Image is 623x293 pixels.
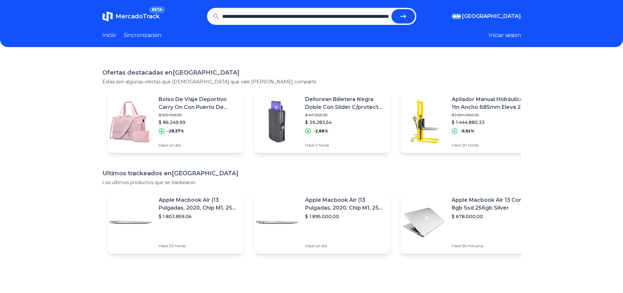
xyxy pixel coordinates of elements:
a: Featured imageDellorean Billetera Negra Doble Con Slider C/protector Rfid$ 40.363,50$ 39.283,54-2... [254,90,390,153]
p: Los ultimos productos que se trackearon. [102,179,521,186]
p: Dellorean Billetera Negra Doble Con Slider C/protector Rfid [305,95,385,111]
h1: Ultimos trackeados en [GEOGRAPHIC_DATA] [102,169,521,178]
a: Featured imageApple Macbook Air 13 Core I5 8gb Ssd 256gb Silver$ 678.000,00Hace 36 minutos [401,191,537,254]
span: MercadoTrack [115,13,160,20]
p: $ 1.803.859,06 [159,213,238,220]
p: Hace 20 horas [159,243,238,249]
p: Hace un día [305,243,385,249]
a: MercadoTrackBETA [102,11,160,22]
a: Featured imageApilador Manual Hidráulico 1tn Ancho 685mm Eleva 2 Mts$ 1.604.064,55$ 1.444.880,33-... [401,90,537,153]
p: -28,57% [167,129,184,134]
p: $ 120.749,99 [159,112,238,118]
p: Hace 2 horas [305,143,385,148]
p: Apple Macbook Air 13 Core I5 8gb Ssd 256gb Silver [452,196,531,212]
p: $ 1.444.880,33 [452,119,531,126]
p: Bolso De Viaje Deportivo Carry On Con Puerto De Carga Usb [159,95,238,111]
span: [GEOGRAPHIC_DATA] [462,12,521,20]
img: Featured image [254,99,300,145]
img: Featured image [254,199,300,245]
p: $ 678.000,00 [452,213,531,220]
p: Hace un día [159,143,238,148]
p: Estas son algunas ofertas que [DEMOGRAPHIC_DATA] que vale [PERSON_NAME] compartir. [102,78,521,85]
button: Iniciar sesion [489,31,521,39]
p: Apple Macbook Air (13 Pulgadas, 2020, Chip M1, 256 Gb De Ssd, 8 Gb De Ram) - Plata [159,196,238,212]
img: MercadoTrack [102,11,113,22]
img: Featured image [401,199,446,245]
span: BETA [149,7,164,13]
p: Apilador Manual Hidráulico 1tn Ancho 685mm Eleva 2 Mts [452,95,531,111]
p: -9,92% [460,129,475,134]
img: Featured image [108,99,153,145]
p: Hace 20 horas [452,143,531,148]
h1: Ofertas destacadas en [GEOGRAPHIC_DATA] [102,68,521,77]
a: Featured imageApple Macbook Air (13 Pulgadas, 2020, Chip M1, 256 Gb De Ssd, 8 Gb De Ram) - Plata$... [108,191,244,254]
p: -2,68% [314,129,328,134]
p: $ 40.363,50 [305,112,385,118]
p: Apple Macbook Air (13 Pulgadas, 2020, Chip M1, 256 Gb De Ssd, 8 Gb De Ram) - Plata [305,196,385,212]
img: Argentina [452,14,461,19]
p: $ 86.249,99 [159,119,238,126]
p: $ 1.604.064,55 [452,112,531,118]
a: Featured imageBolso De Viaje Deportivo Carry On Con Puerto De Carga Usb$ 120.749,99$ 86.249,99-28... [108,90,244,153]
a: Sincronizacion [124,31,161,39]
p: Hace 36 minutos [452,243,531,249]
img: Featured image [108,199,153,245]
p: $ 1.895.000,00 [305,213,385,220]
a: Featured imageApple Macbook Air (13 Pulgadas, 2020, Chip M1, 256 Gb De Ssd, 8 Gb De Ram) - Plata$... [254,191,390,254]
img: Featured image [401,99,446,145]
p: $ 39.283,54 [305,119,385,126]
a: Inicio [102,31,116,39]
button: [GEOGRAPHIC_DATA] [452,12,521,20]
